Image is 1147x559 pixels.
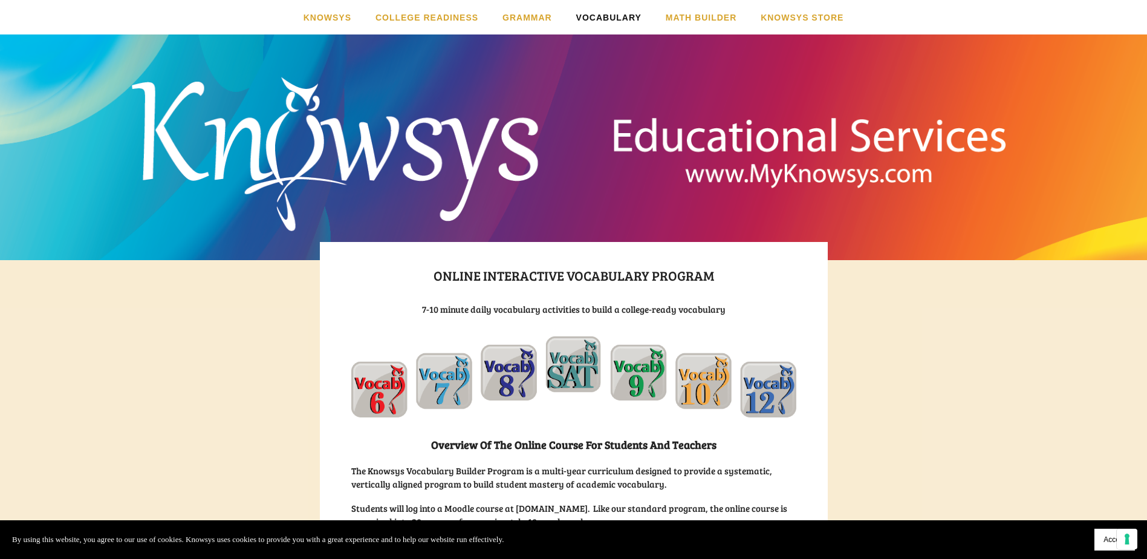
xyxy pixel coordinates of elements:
h3: Students will log into a Moodle course at [DOMAIN_NAME]. Like our standard program, the online co... [351,502,796,528]
strong: Overview of the Online Course for Students and Teachers [431,437,716,452]
button: Your consent preferences for tracking technologies [1117,529,1137,549]
h3: The Knowsys Vocabulary Builder Program is a multi-year curriculum designed to provide a systemati... [351,464,796,491]
a: Knowsys Educational Services [406,52,741,216]
span: Accept [1103,535,1126,544]
img: Online_Vocab_Arch.png [351,336,796,417]
h3: 7-10 minute daily vocabulary activities to build a college-ready vocabulary [351,302,796,316]
button: Accept [1094,529,1135,551]
h1: Online interactive Vocabulary Program [351,264,796,286]
p: By using this website, you agree to our use of cookies. Knowsys uses cookies to provide you with ... [12,533,504,546]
